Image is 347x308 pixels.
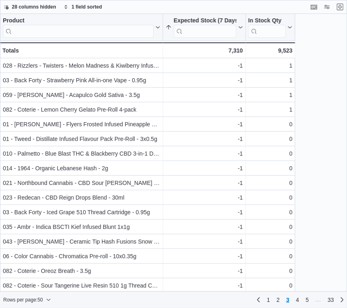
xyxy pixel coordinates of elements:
span: 33 [327,296,334,304]
span: 28 columns hidden [12,4,56,10]
div: 059 - [PERSON_NAME] - Acapulco Gold Sativa - 3.5g [3,90,160,100]
div: 014 - 1964 - Organic Lebanese Hash - 2g [3,163,160,173]
a: Page 2 of 33 [273,293,283,306]
div: Expected Stock (7 Days) [174,17,236,38]
li: Skipping pages 6 to 32 [312,296,324,306]
div: 1 [248,105,293,114]
button: Expected Stock (7 Days) [166,17,243,38]
div: 03 - Back Forty - Strawberry Pink All-in-one Vape - 0.95g [3,75,160,85]
span: 1 [267,296,270,304]
div: 043 - [PERSON_NAME] - Ceramic Tip Hash Fusions Snow Lotus x Animal Mints Infused - 1x1g [3,237,160,246]
nav: Pagination for preceding grid [254,293,347,306]
button: In Stock Qty [248,17,293,38]
div: 082 - Coterie - Sour Tangerine Live Resin 510 1g Thread Cartridge [3,281,160,290]
span: 1 field sorted [72,4,102,10]
div: -1 [166,105,243,114]
div: -1 [166,193,243,202]
span: 2 [276,296,280,304]
div: 01 - Tweed - Distillate Infused Flavour Pack Pre-Roll - 3x0.5g [3,134,160,144]
button: Product [3,17,160,38]
div: -1 [166,61,243,70]
div: 082 - Coterie - Oreoz Breath - 3.5g [3,266,160,276]
span: 3 [286,296,290,304]
div: 0 [248,193,293,202]
div: 0 [248,266,293,276]
div: 0 [248,163,293,173]
button: Keyboard shortcuts [309,2,319,12]
a: Page 5 of 33 [303,293,312,306]
div: Expected Stock (7 Days) [174,17,236,25]
a: Previous page [254,295,263,305]
a: Page 1 of 33 [263,293,273,306]
div: -1 [166,163,243,173]
div: -1 [166,251,243,261]
div: 1 [248,75,293,85]
div: 023 - Redecan - CBD Reign Drops Blend - 30ml [3,193,160,202]
div: -1 [166,134,243,144]
button: Exit fullscreen [335,2,345,12]
div: 035 - Ambr - Indica BSCTI Kief Infused Blunt 1x1g [3,222,160,232]
div: Totals [2,46,160,55]
div: In Stock Qty [248,17,286,25]
div: 1 [248,90,293,100]
div: 0 [248,119,293,129]
a: Page 4 of 33 [293,293,303,306]
div: 0 [248,251,293,261]
div: -1 [166,119,243,129]
div: -1 [166,207,243,217]
div: In Stock Qty [248,17,286,38]
button: Display options [322,2,332,12]
div: -1 [166,75,243,85]
div: -1 [166,90,243,100]
ul: Pagination for preceding grid [263,293,337,306]
div: Product [3,17,154,38]
div: -1 [166,149,243,158]
div: -1 [166,237,243,246]
a: Next page [337,295,347,305]
div: 021 - Northbound Cannabis - CBD Sour [PERSON_NAME] X Cannatonic 510 Thread Cartridge - 1g [3,178,160,188]
div: -1 [166,281,243,290]
div: 9,523 [248,46,293,55]
div: 0 [248,178,293,188]
div: 01 - [PERSON_NAME] - Flyers Frosted Infused Pineapple Express Pre-Rolls - 3x0.5g [3,119,160,129]
div: 028 - Rizzlers - Twisters - Melon Madness & Kiwiberry Infused Pre-Roll - 2x0.5g [3,61,160,70]
a: Page 33 of 33 [324,293,337,306]
div: 03 - Back Forty - Iced Grape 510 Thread Cartridge - 0.95g [3,207,160,217]
div: 7,310 [166,46,243,55]
div: 0 [248,281,293,290]
div: 0 [248,237,293,246]
span: 4 [296,296,299,304]
div: 1 [248,61,293,70]
div: -1 [166,178,243,188]
button: 28 columns hidden [0,2,60,12]
div: 06 - Color Cannabis - Chromatica Pre-roll - 10x0.35g [3,251,160,261]
div: Product [3,17,154,25]
div: 0 [248,222,293,232]
div: 082 - Coterie - Lemon Cherry Gelato Pre-Roll 4-pack [3,105,160,114]
div: 0 [248,134,293,144]
div: -1 [166,222,243,232]
span: Rows per page : 50 [3,297,43,303]
div: 0 [248,207,293,217]
span: 5 [306,296,309,304]
button: 1 field sorted [60,2,106,12]
button: Page 3 of 33 [283,293,293,306]
div: 010 - Palmetto - Blue Blast THC & Blackberry CBD 3-in-1 Disposable Vape - 1g [3,149,160,158]
div: -1 [166,266,243,276]
div: 0 [248,149,293,158]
